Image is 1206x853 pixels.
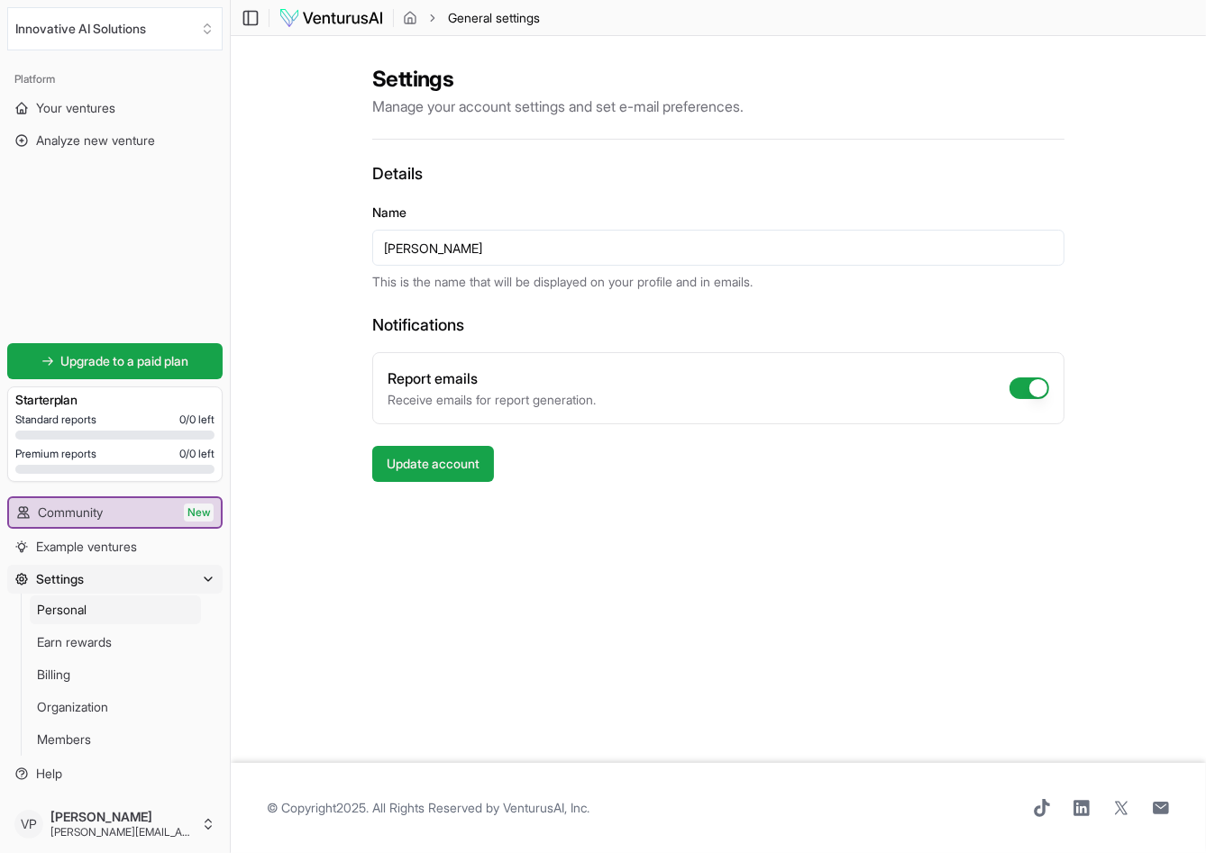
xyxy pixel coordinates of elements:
[14,810,43,839] span: VP
[37,666,70,684] span: Billing
[30,660,201,689] a: Billing
[36,99,115,117] span: Your ventures
[36,538,137,556] span: Example ventures
[7,803,223,846] button: VP[PERSON_NAME][PERSON_NAME][EMAIL_ADDRESS][DOMAIN_NAME]
[36,765,62,783] span: Help
[267,799,589,817] span: © Copyright 2025 . All Rights Reserved by .
[50,825,194,839] span: [PERSON_NAME][EMAIL_ADDRESS][DOMAIN_NAME]
[15,391,215,409] h3: Starter plan
[9,498,221,527] a: CommunityNew
[372,161,1064,186] h3: Details
[7,94,223,123] a: Your ventures
[388,369,478,387] label: Report emails
[30,693,201,721] a: Organization
[7,565,223,594] button: Settings
[7,65,223,94] div: Platform
[30,628,201,657] a: Earn rewards
[7,126,223,155] a: Analyze new venture
[30,725,201,754] a: Members
[448,9,540,27] span: General settings
[503,800,587,815] a: VenturusAI, Inc
[15,447,96,461] span: Premium reports
[7,759,223,788] a: Help
[36,570,84,588] span: Settings
[38,504,103,522] span: Community
[403,9,540,27] nav: breadcrumb
[372,204,407,220] label: Name
[30,595,201,624] a: Personal
[372,65,1064,94] h2: Settings
[372,230,1064,266] input: Your name
[388,391,596,409] p: Receive emails for report generation.
[7,7,223,50] button: Select an organization
[179,447,215,461] span: 0 / 0 left
[36,132,155,150] span: Analyze new venture
[372,446,494,482] button: Update account
[279,7,384,29] img: logo
[50,809,194,825] span: [PERSON_NAME]
[61,352,189,370] span: Upgrade to a paid plan
[15,413,96,427] span: Standard reports
[7,343,223,379] a: Upgrade to a paid plan
[7,532,223,561] a: Example ventures
[372,95,1064,117] p: Manage your account settings and set e-mail preferences.
[372,313,1064,338] h3: Notifications
[37,601,87,619] span: Personal
[37,698,108,716] span: Organization
[179,413,215,427] span: 0 / 0 left
[184,504,214,522] span: New
[372,273,1064,291] p: This is the name that will be displayed on your profile and in emails.
[37,730,91,749] span: Members
[37,633,112,651] span: Earn rewards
